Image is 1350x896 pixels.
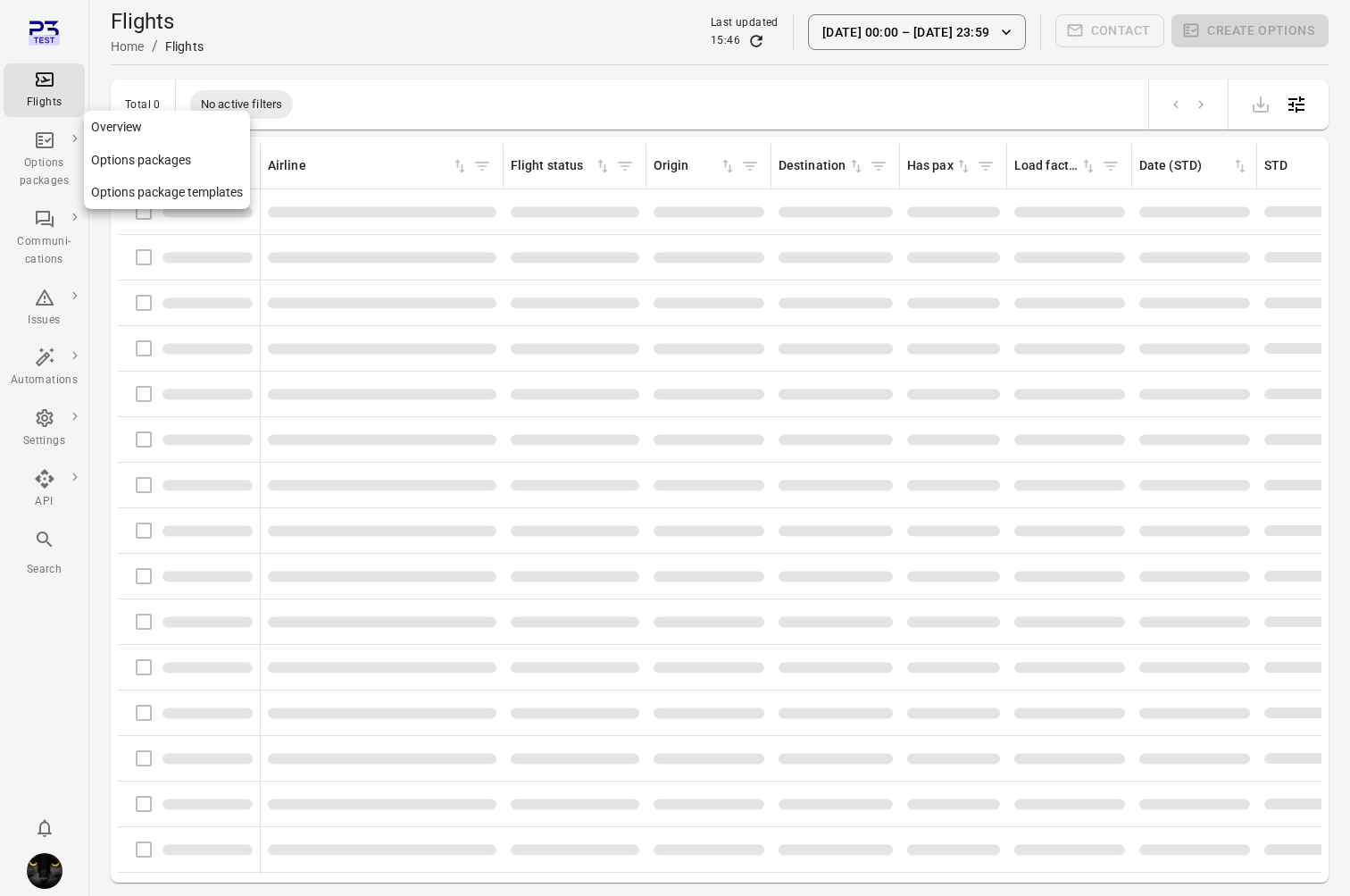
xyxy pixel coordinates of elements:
button: Iris [20,846,70,896]
a: Options package templates [84,176,250,209]
div: API [11,493,78,511]
div: Sort by date (STD) in ascending order [1139,156,1249,176]
div: Flights [11,94,78,112]
div: 15:46 [711,32,740,50]
div: Total 0 [125,98,161,111]
h1: Flights [111,7,204,36]
span: Please make a selection to create an option package [1171,14,1329,50]
li: / [152,36,158,57]
span: Please make a selection to export [1243,95,1279,112]
img: images [27,853,62,889]
a: Home [111,39,145,54]
div: Issues [11,312,78,330]
div: Flights [165,38,204,55]
button: Notifications [27,810,62,846]
a: Overview [84,111,250,144]
span: No active filters [190,96,294,113]
div: Sort by load factor in ascending order [1014,156,1097,176]
button: Open table configuration [1279,87,1314,122]
span: Filter by has pax [972,153,999,180]
span: Please make a selection to create communications [1055,14,1165,50]
div: Sort by origin in ascending order [654,156,737,176]
nav: Breadcrumbs [111,36,204,57]
nav: Local navigation [84,111,250,209]
button: Refresh data [747,32,765,50]
div: Sort by STD in ascending order [1264,156,1347,176]
span: Filter by origin [737,153,763,180]
span: Filter by load factor [1097,153,1124,180]
div: Search [11,561,78,579]
div: Options packages [11,155,78,190]
span: Filter by destination [865,153,892,180]
div: Automations [11,372,78,389]
div: Communi-cations [11,233,78,269]
span: Filter by flight status [612,153,638,180]
span: Filter by airline [469,153,496,180]
div: Sort by has pax in ascending order [907,156,972,176]
button: [DATE] 00:00 – [DATE] 23:59 [808,14,1026,50]
div: Sort by destination in ascending order [779,156,865,176]
div: Sort by airline in ascending order [268,156,469,176]
div: Settings [11,432,78,450]
div: Last updated [711,14,779,32]
a: Options packages [84,144,250,177]
nav: pagination navigation [1163,93,1213,116]
div: Sort by flight status in ascending order [511,156,612,176]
